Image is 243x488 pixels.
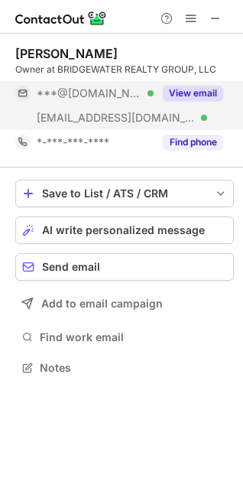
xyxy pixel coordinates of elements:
button: AI write personalized message [15,216,234,244]
button: Add to email campaign [15,290,234,317]
span: Send email [42,261,100,273]
span: [EMAIL_ADDRESS][DOMAIN_NAME] [37,111,196,125]
img: ContactOut v5.3.10 [15,9,107,28]
span: AI write personalized message [42,224,205,236]
button: Reveal Button [163,86,223,101]
button: save-profile-one-click [15,180,234,207]
button: Send email [15,253,234,281]
button: Reveal Button [163,135,223,150]
span: ***@[DOMAIN_NAME] [37,86,142,100]
span: Notes [40,361,228,375]
div: Save to List / ATS / CRM [42,187,207,200]
span: Add to email campaign [41,298,163,310]
span: Find work email [40,330,228,344]
div: [PERSON_NAME] [15,46,118,61]
button: Find work email [15,327,234,348]
div: Owner at BRIDGEWATER REALTY GROUP, LLC [15,63,234,76]
button: Notes [15,357,234,379]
